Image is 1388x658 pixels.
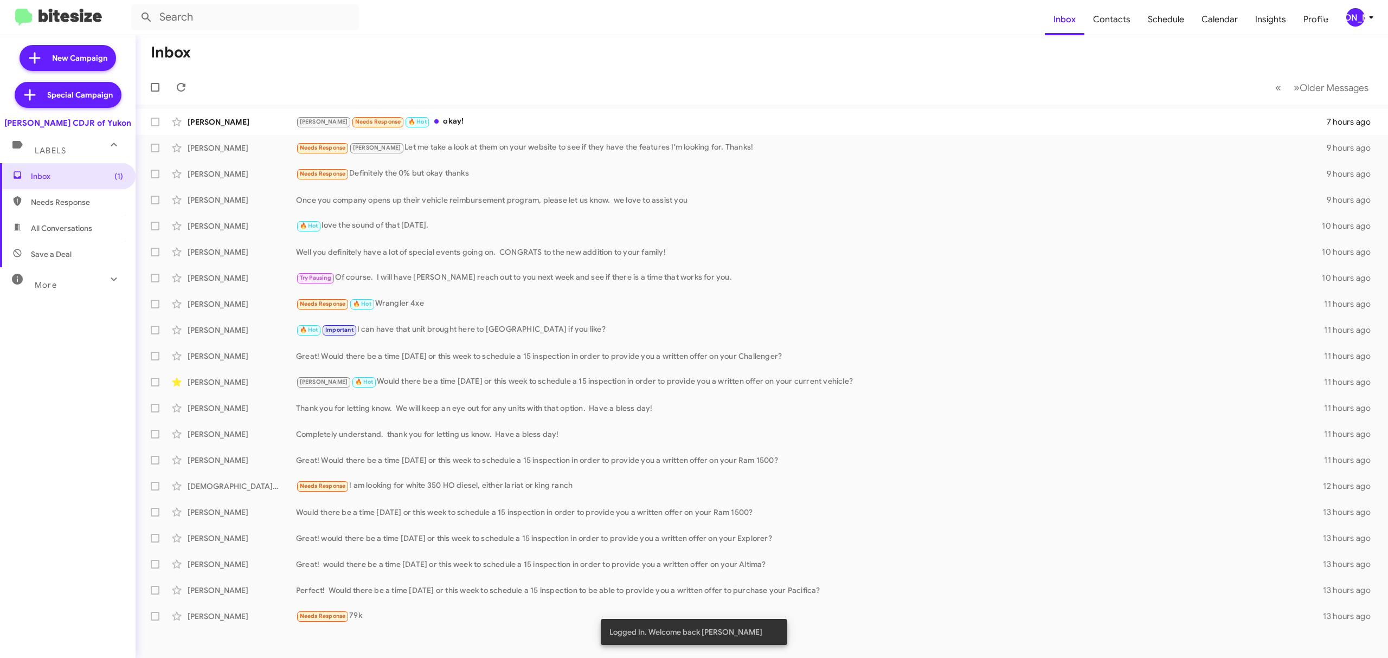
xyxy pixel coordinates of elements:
div: [PERSON_NAME] [188,377,296,388]
span: Older Messages [1300,82,1368,94]
div: 9 hours ago [1324,169,1379,179]
a: Schedule [1139,4,1193,35]
button: Next [1287,76,1375,99]
div: Would there be a time [DATE] or this week to schedule a 15 inspection in order to provide you a w... [296,507,1323,518]
span: Needs Response [355,118,401,125]
div: 11 hours ago [1324,351,1379,362]
span: « [1275,81,1281,94]
span: » [1294,81,1300,94]
div: [PERSON_NAME] [188,195,296,205]
div: 11 hours ago [1324,377,1379,388]
div: 9 hours ago [1324,143,1379,153]
div: 12 hours ago [1323,481,1379,492]
div: [PERSON_NAME] CDJR of Yukon [4,118,131,128]
div: 10 hours ago [1322,247,1379,257]
div: 13 hours ago [1323,611,1379,622]
div: Once you company opens up their vehicle reimbursement program, please let us know. we love to ass... [296,195,1324,205]
div: [PERSON_NAME] [188,585,296,596]
div: Completely understand. thank you for letting us know. Have a bless day! [296,429,1324,440]
span: Try Pausing [300,274,331,281]
span: Save a Deal [31,249,72,260]
div: [PERSON_NAME] [188,403,296,414]
a: Inbox [1045,4,1084,35]
span: Needs Response [300,482,346,489]
span: Needs Response [300,144,346,151]
span: 🔥 Hot [300,222,318,229]
a: Insights [1246,4,1295,35]
div: [PERSON_NAME] [188,143,296,153]
div: 10 hours ago [1322,221,1379,231]
div: [PERSON_NAME] [188,533,296,544]
div: Great! would there be a time [DATE] or this week to schedule a 15 inspection in order to provide ... [296,559,1323,570]
div: [PERSON_NAME] [188,247,296,257]
span: Logged In. Welcome back [PERSON_NAME] [609,627,762,637]
div: Great! Would there be a time [DATE] or this week to schedule a 15 inspection in order to provide ... [296,351,1324,362]
div: Thank you for letting know. We will keep an eye out for any units with that option. Have a bless ... [296,403,1324,414]
div: 11 hours ago [1324,429,1379,440]
div: Perfect! Would there be a time [DATE] or this week to schedule a 15 inspection to be able to prov... [296,585,1323,596]
span: Inbox [31,171,123,182]
div: 7 hours ago [1324,117,1379,127]
span: 🔥 Hot [408,118,427,125]
span: 🔥 Hot [353,300,371,307]
button: Previous [1269,76,1288,99]
div: Definitely the 0% but okay thanks [296,167,1324,180]
span: Needs Response [300,612,346,620]
div: 10 hours ago [1322,273,1379,283]
h1: Inbox [151,44,191,61]
a: Calendar [1193,4,1246,35]
div: Let me take a look at them on your website to see if they have the features I'm looking for. Thanks! [296,141,1324,154]
div: Would there be a time [DATE] or this week to schedule a 15 inspection in order to provide you a w... [296,376,1324,388]
div: okay! [296,115,1324,128]
span: Needs Response [31,197,123,208]
div: 79k [296,610,1323,622]
div: Great! would there be a time [DATE] or this week to schedule a 15 inspection in order to provide ... [296,533,1323,544]
div: Great! Would there be a time [DATE] or this week to schedule a 15 inspection in order to provide ... [296,455,1324,466]
a: Profile [1295,4,1337,35]
span: New Campaign [52,53,107,63]
div: [PERSON_NAME] [188,221,296,231]
div: I can have that unit brought here to [GEOGRAPHIC_DATA] if you like? [296,324,1324,336]
div: 13 hours ago [1323,559,1379,570]
div: 11 hours ago [1324,325,1379,336]
div: [PERSON_NAME] [188,117,296,127]
span: [PERSON_NAME] [300,118,348,125]
div: 13 hours ago [1323,585,1379,596]
span: [PERSON_NAME] [353,144,401,151]
span: Labels [35,146,66,156]
span: More [35,280,57,290]
div: [PERSON_NAME] [188,455,296,466]
span: Needs Response [300,170,346,177]
div: [PERSON_NAME] [188,559,296,570]
span: (1) [114,171,123,182]
div: 9 hours ago [1324,195,1379,205]
div: [PERSON_NAME] [188,273,296,283]
div: Of course. I will have [PERSON_NAME] reach out to you next week and see if there is a time that w... [296,272,1322,284]
div: [PERSON_NAME] [188,611,296,622]
span: All Conversations [31,223,92,234]
div: Wrangler 4xe [296,298,1324,310]
span: [PERSON_NAME] [300,378,348,385]
div: [DEMOGRAPHIC_DATA][PERSON_NAME] [188,481,296,492]
div: [PERSON_NAME] [188,429,296,440]
a: New Campaign [20,45,116,71]
div: I am looking for white 350 HO diesel, either lariat or king ranch [296,480,1323,492]
div: [PERSON_NAME] [188,351,296,362]
div: 13 hours ago [1323,533,1379,544]
a: Contacts [1084,4,1139,35]
div: 11 hours ago [1324,455,1379,466]
div: [PERSON_NAME] [188,299,296,309]
div: [PERSON_NAME] [188,325,296,336]
div: 11 hours ago [1324,299,1379,309]
div: [PERSON_NAME] [188,507,296,518]
span: 🔥 Hot [300,326,318,333]
div: love the sound of that [DATE]. [296,220,1322,232]
span: Needs Response [300,300,346,307]
button: [PERSON_NAME] [1337,8,1376,27]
